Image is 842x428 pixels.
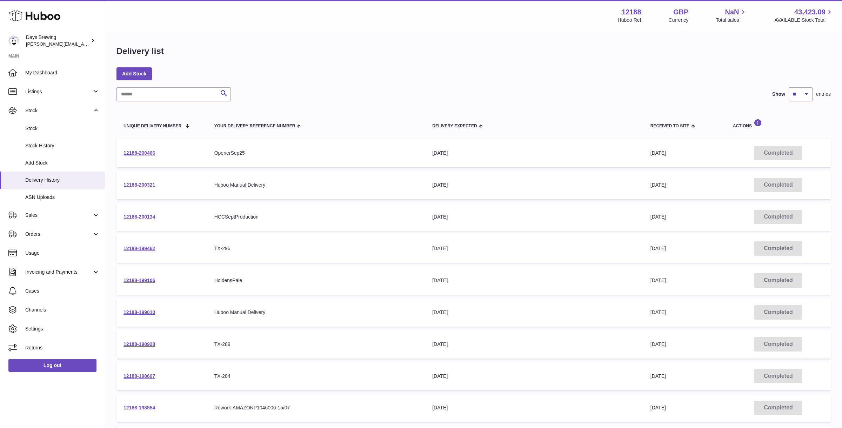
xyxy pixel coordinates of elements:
div: Days Brewing [26,34,89,47]
span: [DATE] [650,373,666,379]
a: 12188-198554 [123,405,155,410]
span: [DATE] [650,246,666,251]
span: [DATE] [650,182,666,188]
a: 12188-199462 [123,246,155,251]
span: ASN Uploads [25,194,100,201]
span: Unique Delivery Number [123,124,181,128]
div: HoldensPale [214,277,419,284]
img: greg@daysbrewing.com [8,35,19,46]
strong: GBP [673,7,688,17]
div: [DATE] [432,404,636,411]
div: Actions [733,119,824,128]
span: Delivery History [25,177,100,183]
div: [DATE] [432,277,636,284]
div: [DATE] [432,309,636,316]
span: [PERSON_NAME][EMAIL_ADDRESS][DOMAIN_NAME] [26,41,141,47]
span: 43,423.09 [794,7,826,17]
span: Settings [25,326,100,332]
span: [DATE] [650,341,666,347]
a: 12188-200466 [123,150,155,156]
span: Orders [25,231,92,238]
span: Add Stock [25,160,100,166]
span: Stock [25,107,92,114]
span: [DATE] [650,309,666,315]
span: [DATE] [650,150,666,156]
span: NaN [725,7,739,17]
div: [DATE] [432,150,636,156]
label: Show [772,91,785,98]
span: Received to Site [650,124,689,128]
a: 43,423.09 AVAILABLE Stock Total [774,7,834,24]
span: My Dashboard [25,69,100,76]
h1: Delivery list [116,46,164,57]
span: AVAILABLE Stock Total [774,17,834,24]
a: Add Stock [116,67,152,80]
span: [DATE] [650,214,666,220]
a: 12188-198928 [123,341,155,347]
a: 12188-200321 [123,182,155,188]
span: Cases [25,288,100,294]
div: [DATE] [432,182,636,188]
a: NaN Total sales [716,7,747,24]
div: [DATE] [432,373,636,380]
strong: 12188 [622,7,641,17]
div: Huboo Ref [618,17,641,24]
span: Sales [25,212,92,219]
a: 12188-200134 [123,214,155,220]
div: [DATE] [432,245,636,252]
div: TX-284 [214,373,419,380]
a: 12188-198607 [123,373,155,379]
span: entries [816,91,831,98]
span: Invoicing and Payments [25,269,92,275]
div: HCCSeptProduction [214,214,419,220]
div: Huboo Manual Delivery [214,182,419,188]
div: Rework-AMAZONP1046006-15/07 [214,404,419,411]
div: Currency [669,17,689,24]
div: [DATE] [432,341,636,348]
div: Huboo Manual Delivery [214,309,419,316]
span: Stock [25,125,100,132]
span: Returns [25,345,100,351]
a: Log out [8,359,96,372]
span: Total sales [716,17,747,24]
div: OpenerSep25 [214,150,419,156]
span: [DATE] [650,277,666,283]
span: Stock History [25,142,100,149]
a: 12188-199106 [123,277,155,283]
span: Delivery Expected [432,124,477,128]
a: 12188-199010 [123,309,155,315]
span: [DATE] [650,405,666,410]
span: Listings [25,88,92,95]
div: [DATE] [432,214,636,220]
span: Channels [25,307,100,313]
span: Your Delivery Reference Number [214,124,295,128]
span: Usage [25,250,100,256]
div: TX-296 [214,245,419,252]
div: TX-289 [214,341,419,348]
